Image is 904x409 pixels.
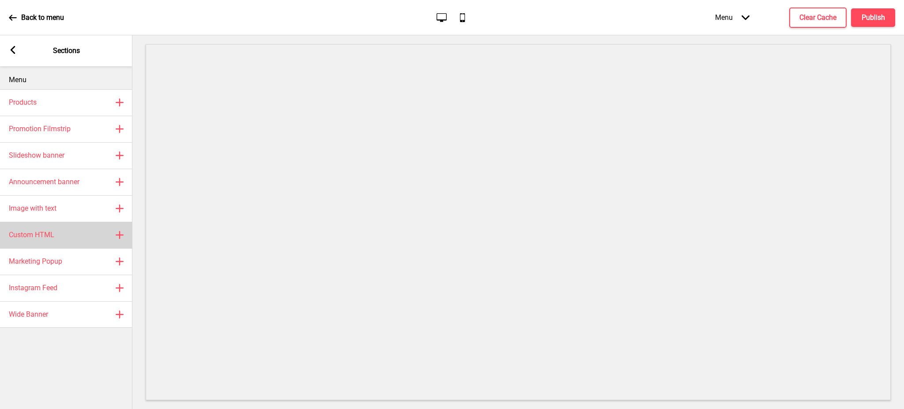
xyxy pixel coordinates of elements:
[9,310,48,319] h4: Wide Banner
[706,4,758,30] div: Menu
[9,124,71,134] h4: Promotion Filmstrip
[9,75,124,85] p: Menu
[799,13,836,23] h4: Clear Cache
[9,230,54,240] h4: Custom HTML
[9,283,57,293] h4: Instagram Feed
[21,13,64,23] p: Back to menu
[9,6,64,30] a: Back to menu
[862,13,885,23] h4: Publish
[53,46,80,56] p: Sections
[9,177,79,187] h4: Announcement banner
[851,8,895,27] button: Publish
[9,98,37,107] h4: Products
[9,257,62,266] h4: Marketing Popup
[9,151,64,160] h4: Slideshow banner
[9,204,56,213] h4: Image with text
[789,8,847,28] button: Clear Cache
